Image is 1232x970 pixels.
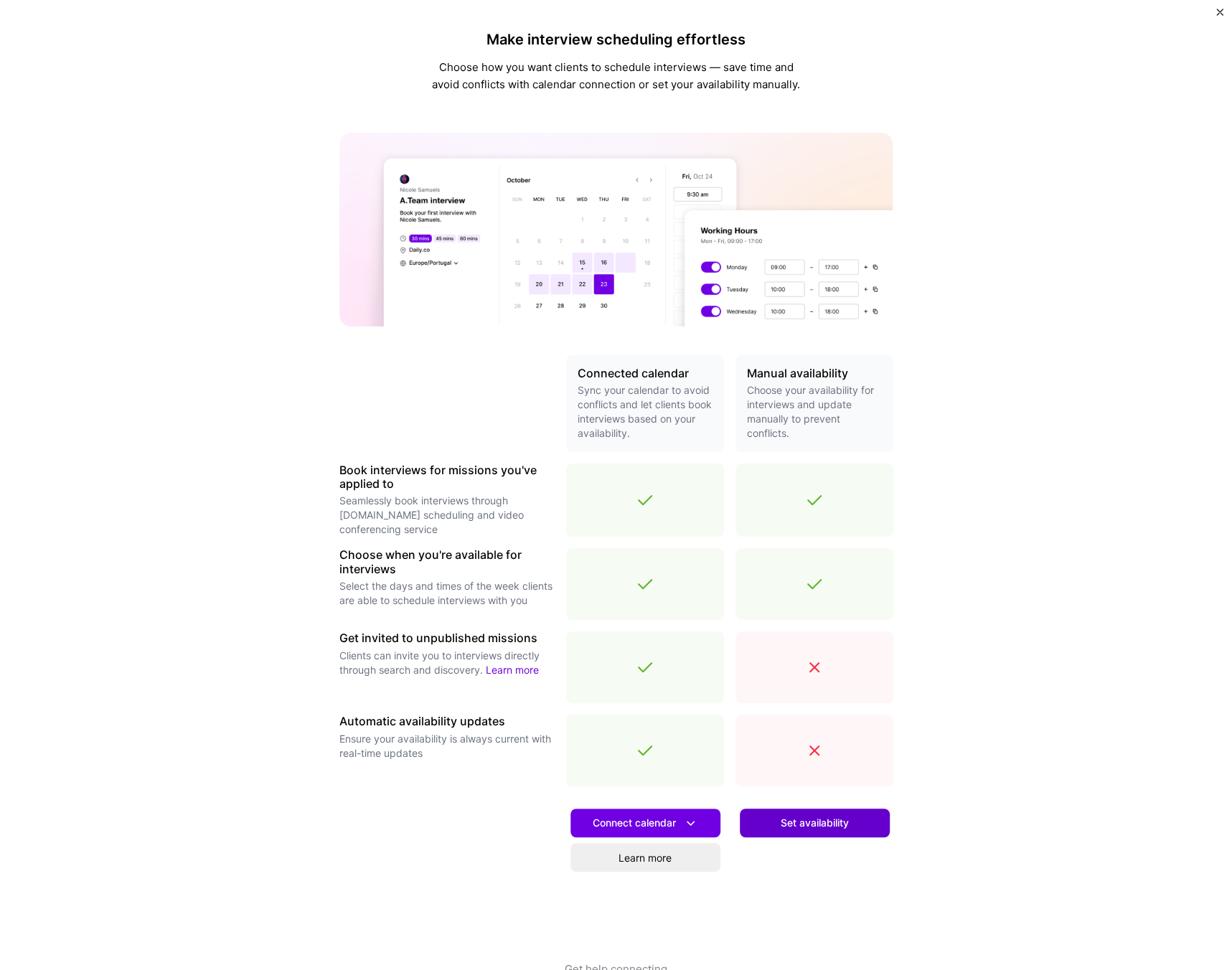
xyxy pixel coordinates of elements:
h3: Manual availability [747,367,882,380]
button: Connect calendar [570,809,720,837]
a: Learn more [570,843,720,872]
h3: Choose when you're available for interviews [339,548,555,575]
p: Choose how you want clients to schedule interviews — save time and avoid conflicts with calendar ... [430,59,803,93]
h3: Get invited to unpublished missions [339,631,555,645]
p: Ensure your availability is always current with real-time updates [339,732,555,761]
button: Close [1216,9,1223,24]
i: icon DownArrowWhite [683,816,698,831]
span: Connect calendar [593,816,698,831]
h3: Book interviews for missions you've applied to [339,463,555,491]
p: Sync your calendar to avoid conflicts and let clients book interviews based on your availability. [578,383,713,441]
h3: Connected calendar [578,367,713,380]
h3: Automatic availability updates [339,715,555,728]
p: Clients can invite you to interviews directly through search and discovery. [339,649,555,677]
p: Select the days and times of the week clients are able to schedule interviews with you [339,579,555,608]
button: Set availability [740,809,890,837]
span: Set availability [781,816,849,830]
a: Learn more [486,664,539,676]
p: Choose your availability for interviews and update manually to prevent conflicts. [747,383,882,441]
p: Seamlessly book interviews through [DOMAIN_NAME] scheduling and video conferencing service [339,494,555,537]
h4: Make interview scheduling effortless [430,31,803,48]
img: A.Team calendar banner [339,133,893,326]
